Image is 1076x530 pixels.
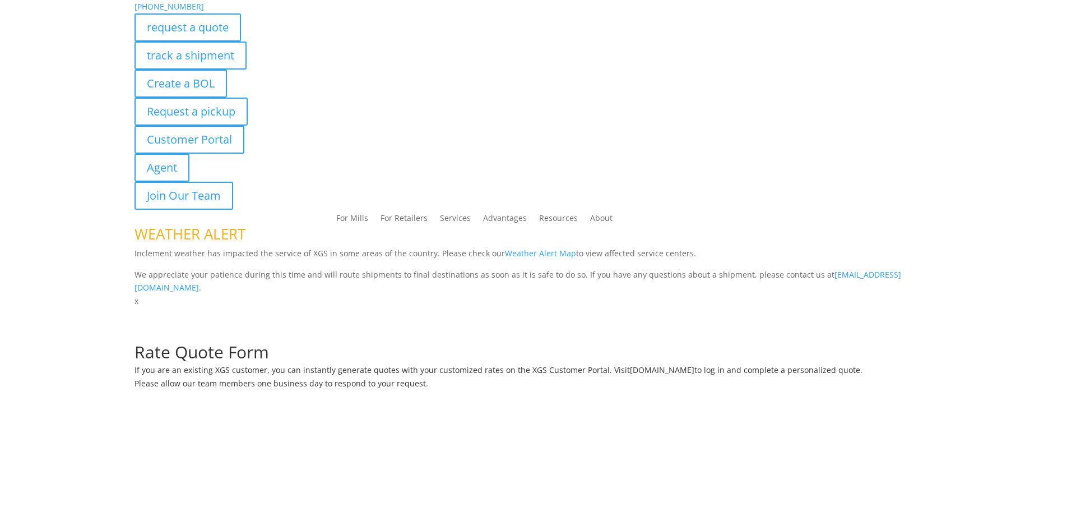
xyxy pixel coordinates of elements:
[134,247,941,268] p: Inclement weather has impacted the service of XGS in some areas of the country. Please check our ...
[539,214,578,227] a: Resources
[134,365,630,375] span: If you are an existing XGS customer, you can instantly generate quotes with your customized rates...
[694,365,862,375] span: to log in and complete a personalized quote.
[134,154,189,182] a: Agent
[505,248,576,259] a: Weather Alert Map
[134,308,941,330] h1: Request a Quote
[381,214,428,227] a: For Retailers
[134,380,941,393] h6: Please allow our team members one business day to respond to your request.
[134,224,245,244] span: WEATHER ALERT
[134,344,941,366] h1: Rate Quote Form
[134,126,244,154] a: Customer Portal
[630,365,694,375] a: [DOMAIN_NAME]
[590,214,613,227] a: About
[134,70,227,98] a: Create a BOL
[134,182,233,210] a: Join Our Team
[134,13,241,42] a: request a quote
[134,268,941,295] p: We appreciate your patience during this time and will route shipments to final destinations as so...
[336,214,368,227] a: For Mills
[483,214,527,227] a: Advantages
[134,1,204,12] a: [PHONE_NUMBER]
[134,98,248,126] a: Request a pickup
[440,214,471,227] a: Services
[134,330,941,344] p: Complete the form below for a customized quote based on your shipping needs.
[134,42,247,70] a: track a shipment
[134,294,941,308] p: x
